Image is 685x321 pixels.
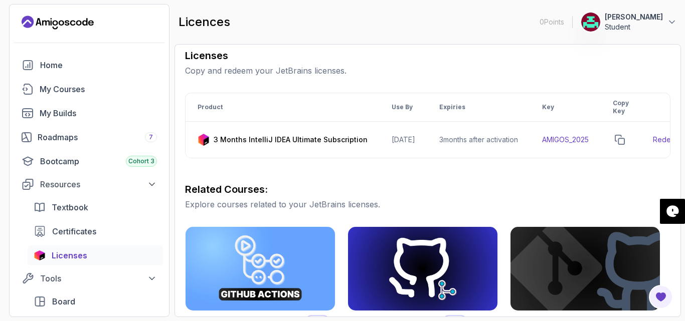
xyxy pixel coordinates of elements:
img: jetbrains icon [198,134,210,146]
td: 3 months after activation [427,122,530,158]
th: Copy Key [601,93,641,122]
button: copy-button [613,133,627,147]
img: jetbrains icon [34,250,46,260]
h2: licences [179,14,230,30]
th: Key [530,93,601,122]
img: user profile image [581,13,600,32]
a: courses [16,79,163,99]
a: home [16,55,163,75]
td: [DATE] [380,122,427,158]
a: Redeem [653,135,681,145]
a: licenses [28,245,163,265]
button: user profile image[PERSON_NAME]Student [581,12,677,32]
span: Licenses [52,249,87,261]
h3: Related Courses: [185,182,670,196]
a: roadmaps [16,127,163,147]
div: Home [40,59,157,71]
p: [PERSON_NAME] [605,12,663,22]
span: Cohort 3 [128,157,154,165]
span: Board [52,295,75,307]
div: My Courses [40,83,157,95]
div: Resources [40,178,157,190]
div: Bootcamp [40,155,157,167]
a: bootcamp [16,151,163,171]
a: builds [16,103,163,123]
span: 7 [149,133,153,141]
a: board [28,291,163,311]
th: Use By [380,93,427,122]
p: 3 Months IntelliJ IDEA Ultimate Subscription [214,135,368,145]
th: Expiries [427,93,530,122]
div: My Builds [40,107,157,119]
p: 0 Points [540,17,564,27]
div: Roadmaps [38,131,157,143]
img: Git for Professionals card [348,227,497,310]
span: Textbook [52,201,88,213]
p: Copy and redeem your JetBrains licenses. [185,65,670,77]
p: Student [605,22,663,32]
button: Tools [16,269,163,287]
div: Tools [40,272,157,284]
h3: Licenses [185,49,670,63]
button: Resources [16,175,163,193]
a: Landing page [22,15,94,31]
span: Certificates [52,225,96,237]
button: Open Feedback Button [649,285,673,309]
td: AMIGOS_2025 [530,122,601,158]
img: CI/CD with GitHub Actions card [186,227,335,310]
a: textbook [28,197,163,217]
img: Git & GitHub Fundamentals card [510,227,660,310]
th: Product [186,93,380,122]
a: certificates [28,221,163,241]
p: Explore courses related to your JetBrains licenses. [185,198,670,210]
